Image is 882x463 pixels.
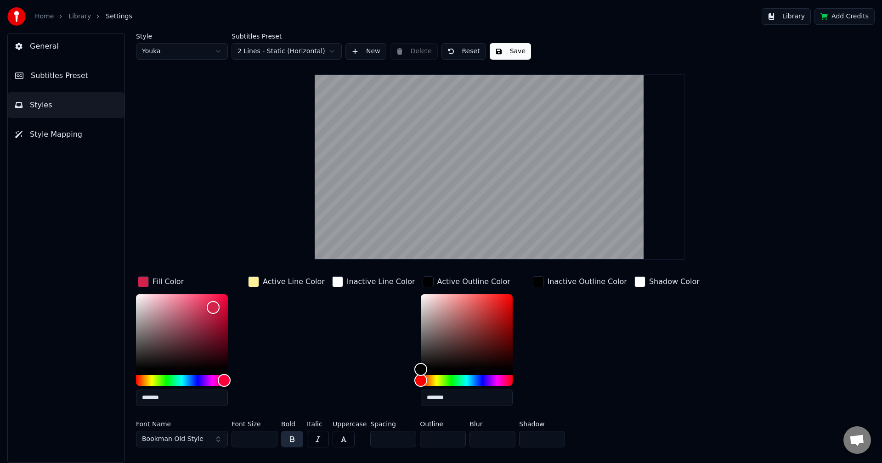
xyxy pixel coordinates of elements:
nav: breadcrumb [35,12,132,21]
div: Hue [421,375,513,386]
button: Style Mapping [8,122,124,147]
label: Blur [469,421,515,427]
span: Styles [30,100,52,111]
label: Italic [307,421,329,427]
label: Font Name [136,421,228,427]
button: Add Credits [814,8,875,25]
button: Active Outline Color [421,274,512,289]
button: Reset [441,43,486,60]
div: Inactive Outline Color [548,276,627,287]
label: Uppercase [333,421,367,427]
a: Library [68,12,91,21]
button: General [8,33,124,59]
label: Font Size [232,421,277,427]
div: Hue [136,375,228,386]
label: Outline [420,421,466,427]
label: Spacing [370,421,416,427]
label: Style [136,33,228,39]
button: Shadow Color [633,274,701,289]
span: General [30,41,59,52]
button: Inactive Line Color [330,274,417,289]
div: Fill Color [153,276,184,287]
button: Inactive Outline Color [531,274,629,289]
button: Save [490,43,531,60]
span: Style Mapping [30,129,82,140]
button: Fill Color [136,274,186,289]
span: Settings [106,12,132,21]
div: Open chat [843,426,871,454]
span: Subtitles Preset [31,70,88,81]
label: Subtitles Preset [232,33,342,39]
label: Shadow [519,421,565,427]
div: Inactive Line Color [347,276,415,287]
img: youka [7,7,26,26]
button: Subtitles Preset [8,63,124,89]
button: Active Line Color [246,274,327,289]
div: Color [421,294,513,369]
button: Library [762,8,811,25]
span: Bookman Old Style [142,435,204,444]
button: Styles [8,92,124,118]
div: Active Line Color [263,276,325,287]
label: Bold [281,421,303,427]
div: Shadow Color [649,276,700,287]
div: Color [136,294,228,369]
button: New [345,43,386,60]
a: Home [35,12,54,21]
div: Active Outline Color [437,276,510,287]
